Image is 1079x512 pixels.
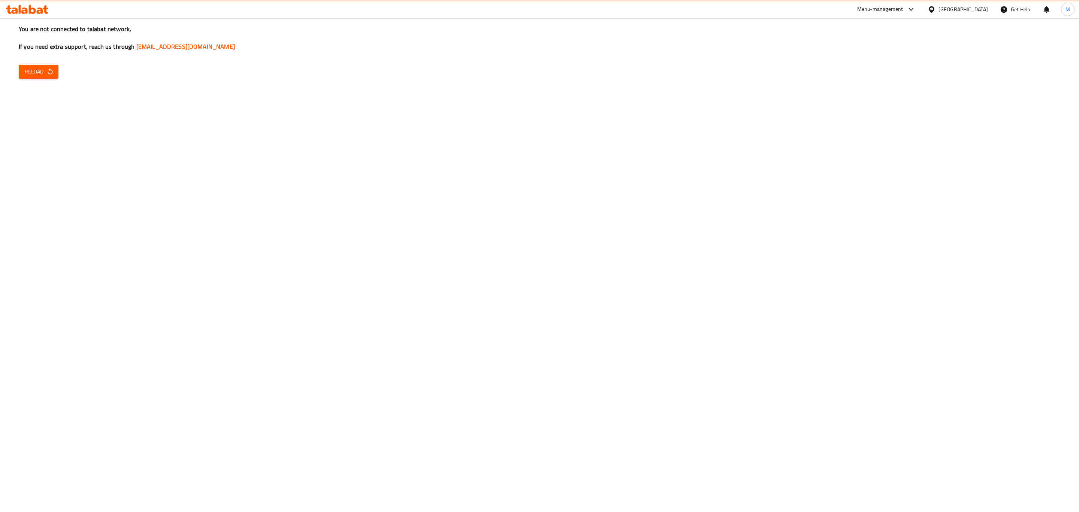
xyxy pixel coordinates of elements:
[939,5,988,13] div: [GEOGRAPHIC_DATA]
[19,65,58,79] button: Reload
[25,67,52,76] span: Reload
[19,25,1060,51] h3: You are not connected to talabat network, If you need extra support, reach us through
[857,5,903,14] div: Menu-management
[1066,5,1070,13] span: M
[136,41,235,52] a: [EMAIL_ADDRESS][DOMAIN_NAME]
